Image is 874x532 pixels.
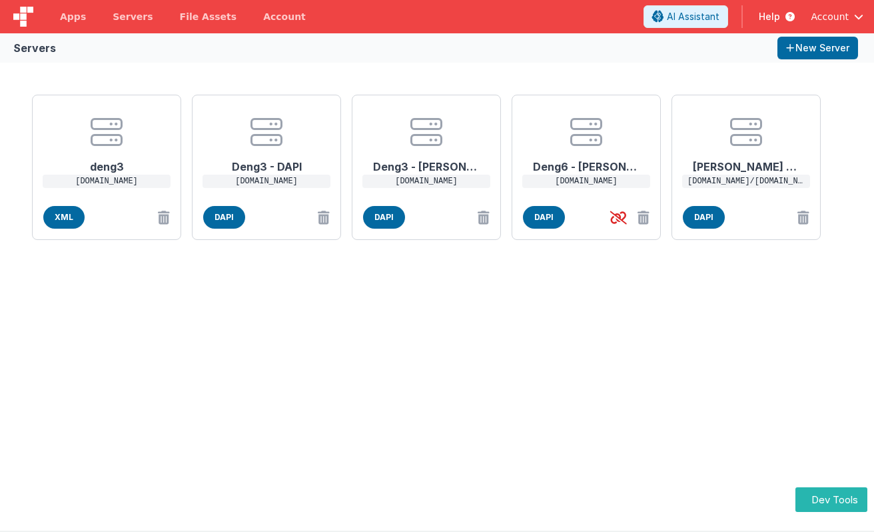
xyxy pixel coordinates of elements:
p: [DOMAIN_NAME] [362,175,490,188]
span: DAPI [683,206,725,229]
h1: Deng3 - DAPI [213,148,320,175]
p: [DOMAIN_NAME] [43,175,171,188]
button: AI Assistant [644,5,728,28]
p: [DOMAIN_NAME] [203,175,330,188]
button: New Server [777,37,858,59]
span: XML [43,206,85,229]
h1: Deng3 - [PERSON_NAME] [373,148,480,175]
span: AI Assistant [667,10,719,23]
span: Help [759,10,780,23]
h1: Deng6 - [PERSON_NAME] [533,148,640,175]
p: [DOMAIN_NAME]/[DOMAIN_NAME] [682,175,810,188]
div: Servers [13,40,56,56]
button: Dev Tools [795,487,867,512]
button: Account [811,10,863,23]
span: Apps [60,10,86,23]
span: DAPI [363,206,405,229]
span: Servers [113,10,153,23]
span: Account [811,10,849,23]
h1: [PERSON_NAME] Proxy [693,148,799,175]
h1: deng3 [53,148,160,175]
p: [DOMAIN_NAME] [522,175,650,188]
span: DAPI [523,206,565,229]
span: File Assets [180,10,237,23]
span: DAPI [203,206,245,229]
